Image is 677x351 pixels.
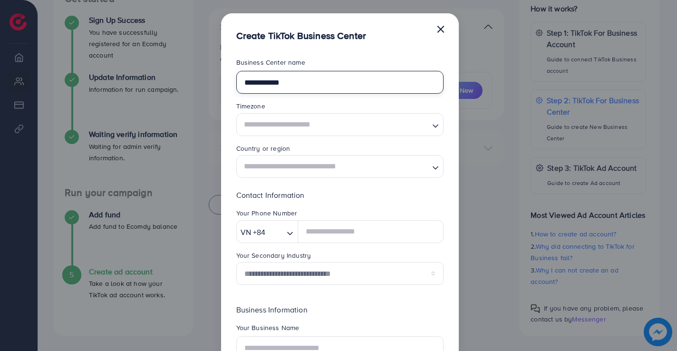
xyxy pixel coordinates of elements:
[236,101,265,111] label: Timezone
[236,113,444,136] div: Search for option
[236,323,444,336] legend: Your Business Name
[241,225,251,239] span: VN
[236,251,311,260] label: Your Secondary Industry
[236,155,444,178] div: Search for option
[236,58,444,71] legend: Business Center name
[236,189,444,201] p: Contact Information
[236,304,444,315] p: Business Information
[236,29,367,42] h5: Create TikTok Business Center
[268,225,283,240] input: Search for option
[236,208,298,218] label: Your Phone Number
[236,144,290,153] label: Country or region
[241,158,428,175] input: Search for option
[253,225,265,239] span: +84
[436,19,445,38] button: Close
[241,116,428,133] input: Search for option
[236,220,299,243] div: Search for option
